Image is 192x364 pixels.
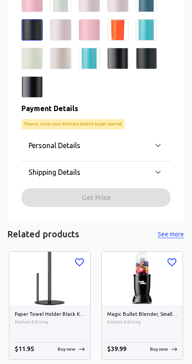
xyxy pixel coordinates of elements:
img: 51D+k6SyUgL._AC_SL1500_.jpg [79,19,100,41]
img: 71Cfld2aMpL._AC_SL1500_.jpg [21,76,43,98]
span: Kitchen & Dining [15,318,85,326]
img: 317NZRzl1hL._AC_.jpg [21,48,43,69]
span: Kitchen & Dining [107,318,177,326]
img: Paper Towel Holder Black Kitchen Roll Holder, Premium Stainless Steel, One-Handed Operation Count... [9,252,90,306]
img: 61exnmxv8pL._AC_SL1500_.jpg [136,19,157,41]
img: 51C2DONw-TL._AC_SL1500_.jpg [50,19,71,41]
p: Buy now [150,346,168,352]
div: Personal Details [21,135,171,156]
h5: Related products [7,228,79,240]
div: Shipping Details [21,161,171,183]
img: 61EhtRFHswL._AC_SL1500_.jpg [136,48,157,69]
p: Personal Details [29,140,80,151]
h6: Magic Bullet Blender, Small, Silver, 11 Piece Set [107,310,177,318]
img: Magic Bullet Blender, Small, Silver, 11 Piece Set image [102,252,183,306]
button: See more [156,229,185,240]
p: Shipping Details [29,167,80,178]
img: 61aed669xOL._AC_SL1500_.jpg [107,19,129,41]
img: 617umROsm2L._AC_SL1500_.jpg [79,48,100,69]
p: Payment Details [21,103,171,114]
img: 718RbhzhVbL._AC_SL1500_.jpg [107,48,129,69]
p: Please, enter your delivery details to get started [24,121,122,127]
img: 61EhtRFHswL._AC_SL1500_.jpg [21,19,43,41]
span: $ 11.95 [15,345,34,352]
img: 41AoTg6QAhL._AC_SL1500_.jpg [50,48,71,69]
h6: Paper Towel Holder Black Kitchen Roll Holder, Premium Stainless Steel, One-Handed Operation Count... [15,310,85,318]
p: Buy now [58,346,75,352]
span: $ 39.99 [107,345,126,352]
